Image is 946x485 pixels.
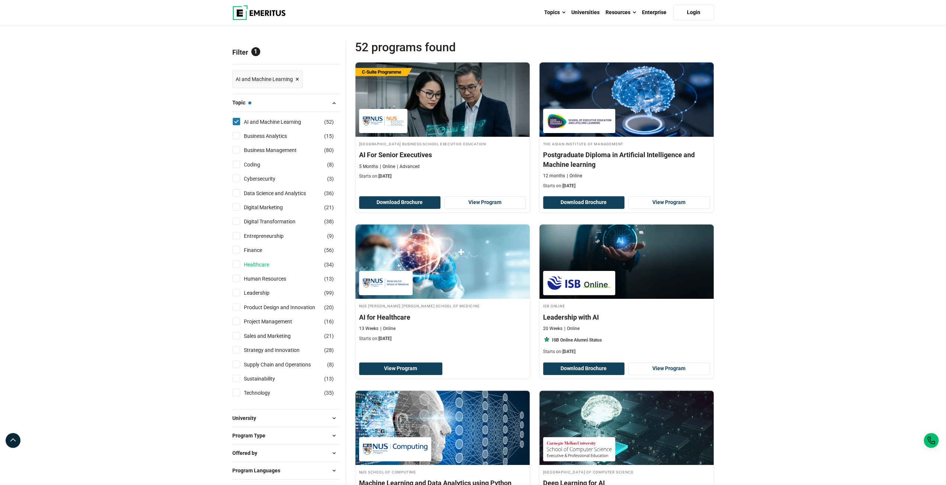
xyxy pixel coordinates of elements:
p: Starts on: [543,183,710,189]
span: 36 [326,190,332,196]
a: Healthcare Course by NUS Yong Loo Lin School of Medicine - September 30, 2025 NUS Yong Loo Lin Sc... [355,224,530,346]
img: NUS School of Computing [363,441,427,457]
a: Entrepreneurship [244,232,298,240]
span: ( ) [324,332,334,340]
span: 28 [326,347,332,353]
a: Finance [244,246,277,254]
a: View Program [444,196,526,209]
button: Topic [232,97,340,109]
a: Business Analytics [244,132,302,140]
a: Supply Chain and Operations [244,360,326,369]
span: [DATE] [378,336,391,341]
span: ( ) [324,132,334,140]
a: AI and Machine Learning [244,118,316,126]
a: Digital Transformation [244,217,310,226]
span: ( ) [324,246,334,254]
a: View Program [628,362,710,375]
span: ( ) [324,118,334,126]
img: NUS Yong Loo Lin School of Medicine [363,275,409,291]
span: 13 [326,376,332,382]
span: 56 [326,247,332,253]
span: ( ) [324,275,334,283]
span: Reset all [317,48,340,58]
a: Cybersecurity [244,175,290,183]
a: Business Management [244,146,311,154]
button: University [232,413,340,424]
span: ( ) [327,161,334,169]
span: ( ) [324,146,334,154]
span: AI and Machine Learning [236,75,293,83]
span: ( ) [327,232,334,240]
button: Download Brochure [359,196,441,209]
button: Program Languages [232,465,340,476]
a: Digital Marketing [244,203,298,211]
span: ( ) [324,375,334,383]
span: ( ) [324,217,334,226]
span: University [232,414,262,422]
span: 21 [326,204,332,210]
img: National University of Singapore Business School Executive Education [363,113,404,129]
h4: Postgraduate Diploma in Artificial Intelligence and Machine learning [543,150,710,169]
button: Offered by [232,447,340,459]
span: 3 [329,176,332,182]
span: 9 [329,233,332,239]
span: 16 [326,319,332,324]
a: Leadership [244,289,284,297]
p: 12 months [543,173,565,179]
span: 13 [326,276,332,282]
span: 35 [326,390,332,396]
span: ( ) [324,303,334,311]
img: Carnegie Mellon University School of Computer Science [547,441,611,457]
a: Sustainability [244,375,290,383]
p: Online [567,173,582,179]
p: ISB Online Alumni Status [552,337,602,343]
img: Leadership with AI | Online AI and Machine Learning Course [539,224,714,299]
a: AI and Machine Learning Course by ISB Online - September 30, 2025 ISB Online ISB Online Leadershi... [539,224,714,359]
a: Product Design and Innovation [244,303,330,311]
p: Online [380,164,395,170]
a: Login [673,5,714,20]
h4: The Asian Institute of Management [543,140,710,147]
span: 15 [326,133,332,139]
a: Technology [244,389,285,397]
a: AI and Machine Learning × [232,71,303,88]
h4: ISB Online [543,303,710,309]
h4: AI For Senior Executives [359,150,526,159]
p: Advanced [397,164,420,170]
h4: NUS School of Computing [359,469,526,475]
img: AI For Senior Executives | Online Leadership Course [355,62,530,137]
p: Online [380,326,395,332]
a: Human Resources [244,275,301,283]
a: Project Management [244,317,307,326]
span: × [296,74,299,85]
a: Data Science and Analytics [244,189,321,197]
p: Filter [232,40,340,64]
span: ( ) [324,203,334,211]
span: 99 [326,290,332,296]
h4: Leadership with AI [543,313,710,322]
a: Strategy and Innovation [244,346,314,354]
img: Machine Learning and Data Analytics using Python | Online AI and Machine Learning Course [355,391,530,465]
span: Program Languages [232,466,286,475]
p: 20 Weeks [543,326,562,332]
span: ( ) [324,346,334,354]
span: [DATE] [562,183,575,188]
span: ( ) [324,289,334,297]
img: The Asian Institute of Management [547,113,611,129]
span: 8 [329,362,332,368]
p: Starts on: [359,336,526,342]
span: 1 [251,47,260,56]
span: ( ) [327,360,334,369]
a: Coding [244,161,275,169]
span: Program Type [232,431,271,440]
h4: NUS [PERSON_NAME] [PERSON_NAME] School of Medicine [359,303,526,309]
a: View Program [359,362,443,375]
button: Program Type [232,430,340,441]
p: Starts on: [543,349,710,355]
span: Topic [232,98,251,107]
span: 52 Programs found [355,40,535,55]
p: 5 Months [359,164,378,170]
span: [DATE] [562,349,575,354]
span: ( ) [324,189,334,197]
img: Postgraduate Diploma in Artificial Intelligence and Machine learning | Online AI and Machine Lear... [539,62,714,137]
